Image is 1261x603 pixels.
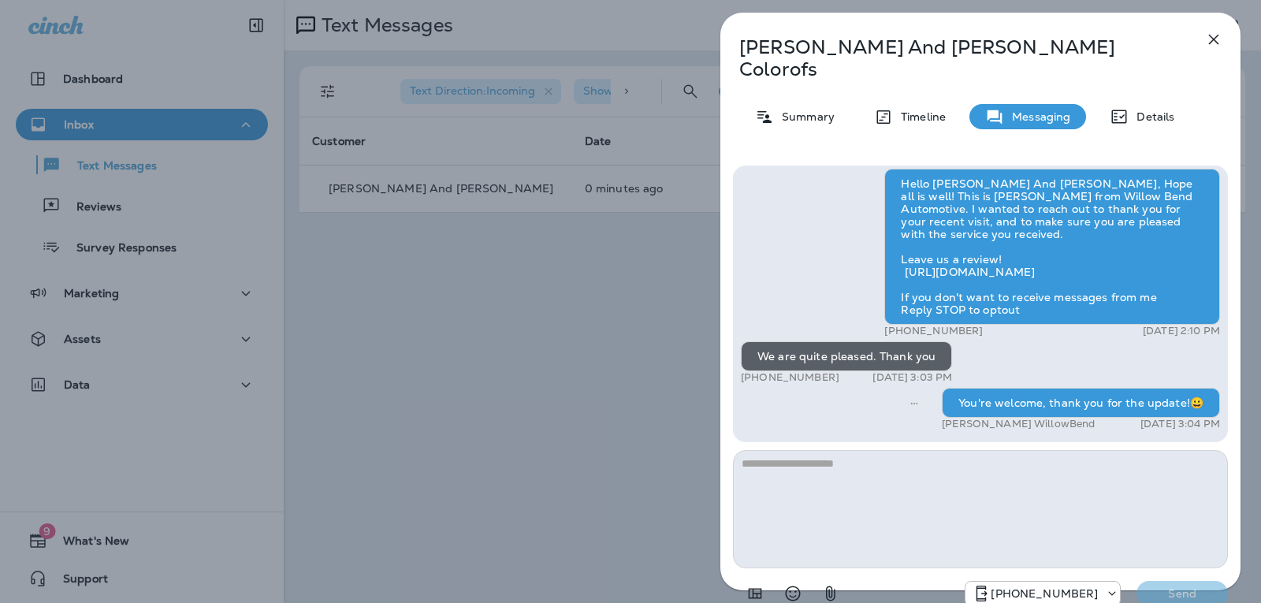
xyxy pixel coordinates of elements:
p: Messaging [1004,110,1070,123]
p: Details [1129,110,1174,123]
p: [PERSON_NAME] And [PERSON_NAME] Colorofs [739,36,1170,80]
p: [PHONE_NUMBER] [884,325,983,337]
p: Timeline [893,110,946,123]
p: [DATE] 2:10 PM [1143,325,1220,337]
div: You're welcome, thank you for the update!😀 [942,388,1220,418]
p: [PHONE_NUMBER] [741,371,839,384]
p: Summary [774,110,835,123]
p: [DATE] 3:04 PM [1140,418,1220,430]
div: We are quite pleased. Thank you [741,341,952,371]
div: Hello [PERSON_NAME] And [PERSON_NAME], Hope all is well! This is [PERSON_NAME] from Willow Bend A... [884,169,1220,325]
p: [PERSON_NAME] WillowBend [942,418,1095,430]
div: +1 (813) 497-4455 [965,584,1120,603]
p: [DATE] 3:03 PM [872,371,952,384]
span: Sent [910,395,918,409]
p: [PHONE_NUMBER] [991,587,1098,600]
